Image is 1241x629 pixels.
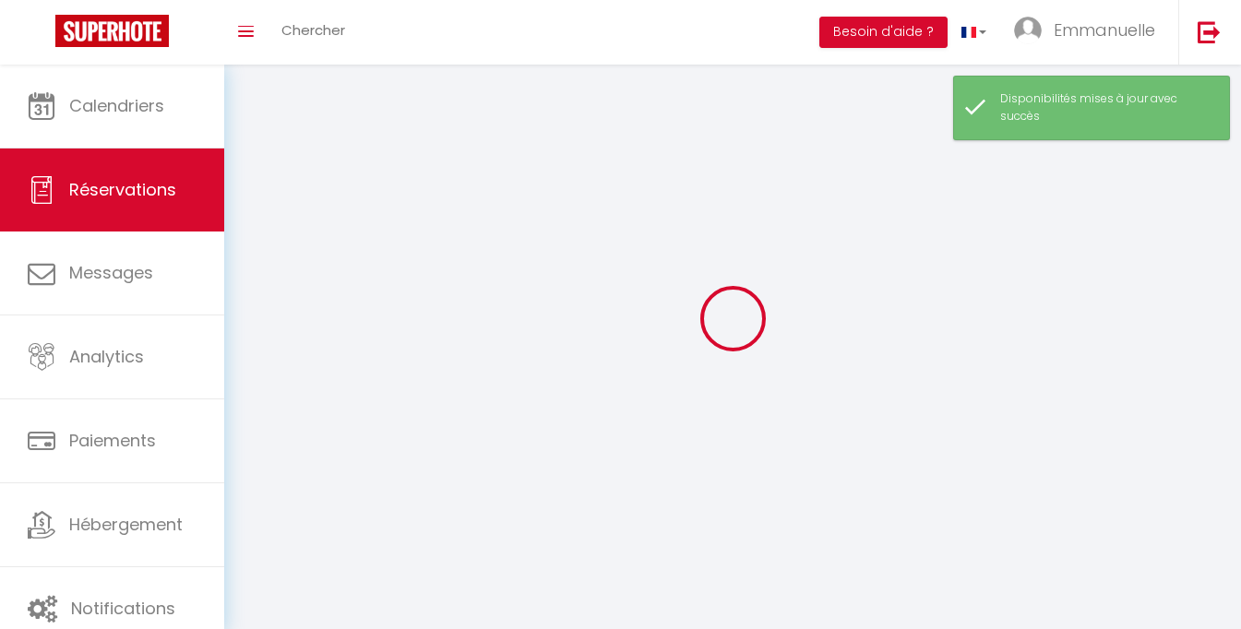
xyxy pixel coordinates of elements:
[69,513,183,536] span: Hébergement
[1014,17,1042,44] img: ...
[69,94,164,117] span: Calendriers
[1000,90,1211,125] div: Disponibilités mises à jour avec succès
[69,429,156,452] span: Paiements
[281,20,345,40] span: Chercher
[71,597,175,620] span: Notifications
[69,261,153,284] span: Messages
[1054,18,1155,42] span: Emmanuelle
[55,15,169,47] img: Super Booking
[1198,20,1221,43] img: logout
[819,17,948,48] button: Besoin d'aide ?
[69,178,176,201] span: Réservations
[69,345,144,368] span: Analytics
